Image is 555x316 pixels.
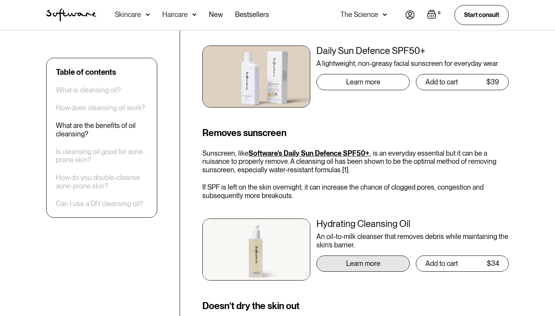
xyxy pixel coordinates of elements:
a: home [46,8,96,22]
div: 0 [436,10,442,17]
div: $39 [486,78,499,86]
img: arrow down [383,11,387,18]
img: arrow down [192,11,197,18]
div: $34 [487,260,499,267]
div: Skincare [115,11,141,18]
p: If SPF is left on the skin overnight, it can increase the chance of clogged pores, congestion and... [202,183,509,200]
a: Hydrating Cleansing OilAn oil-to-milk cleanser that removes debris while maintaining the skin’s b... [202,219,509,281]
div: Add to cart [425,78,458,86]
div: Learn more [346,260,380,267]
a: Can I use a DIY cleansing oil? [56,200,143,208]
a: How does cleansing oil work? [56,104,145,112]
a: Start consult [454,5,509,25]
div: Hydrating Cleansing Oil [316,219,509,230]
div: Table of contents [56,67,116,77]
img: Software Logo [46,8,96,22]
a: Open empty cart [427,10,442,20]
img: arrow down [146,11,150,18]
h3: Removes sunscreen [202,126,509,140]
div: Learn more [346,78,380,86]
a: What is cleansing oil? [56,86,121,94]
a: How do you double-cleanse acne-prone skin? [56,173,148,190]
div: A lightweight, non-greasy facial sunscreen for everyday wear. [316,59,509,68]
a: What are the benefits of oil cleansing? [56,121,148,138]
a: Is cleansing oil good for acne-prone skin? [56,148,148,164]
a: Software's Daily Sun Defence SPF50+ [249,149,370,157]
p: Sunscreen, like , is an everyday essential but it can be a nuisance to properly remove. A cleansi... [202,149,509,174]
div: Daily Sun Defence SPF50+ [316,45,509,57]
div: Add to cart [425,260,458,267]
div: An oil-to-milk cleanser that removes debris while maintaining the skin’s barrier. [316,232,509,249]
div: Haircare [162,11,188,18]
a: Daily Sun Defence SPF50+A lightweight, non-greasy facial sunscreen for everyday wear.Learn moreAd... [202,45,509,108]
h3: Doesn’t dry the skin out [202,299,509,313]
div: The Science [340,11,378,18]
